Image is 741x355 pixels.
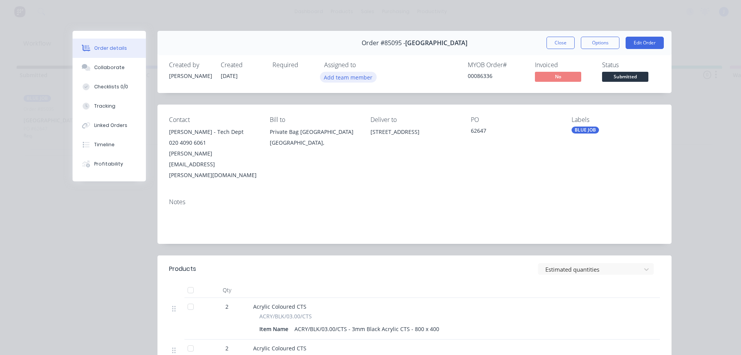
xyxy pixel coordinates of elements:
[94,103,115,110] div: Tracking
[546,37,575,49] button: Close
[169,264,196,274] div: Products
[94,122,127,129] div: Linked Orders
[169,127,257,137] div: [PERSON_NAME] - Tech Dept
[73,135,146,154] button: Timeline
[602,72,648,83] button: Submitted
[291,323,442,335] div: ACRY/BLK/03.00/CTS - 3mm Black Acrylic CTS - 800 x 400
[73,96,146,116] button: Tracking
[94,64,125,71] div: Collaborate
[259,323,291,335] div: Item Name
[270,127,358,137] div: Private Bag [GEOGRAPHIC_DATA]
[169,72,211,80] div: [PERSON_NAME]
[169,127,257,181] div: [PERSON_NAME] - Tech Dept020 4090 6061[PERSON_NAME][EMAIL_ADDRESS][PERSON_NAME][DOMAIN_NAME]
[225,344,228,352] span: 2
[221,61,263,69] div: Created
[324,61,401,69] div: Assigned to
[572,116,660,123] div: Labels
[535,61,593,69] div: Invoiced
[270,127,358,151] div: Private Bag [GEOGRAPHIC_DATA][GEOGRAPHIC_DATA],
[468,61,526,69] div: MYOB Order #
[221,72,238,79] span: [DATE]
[471,116,559,123] div: PO
[169,148,257,181] div: [PERSON_NAME][EMAIL_ADDRESS][PERSON_NAME][DOMAIN_NAME]
[94,161,123,167] div: Profitability
[370,116,459,123] div: Deliver to
[405,39,467,47] span: [GEOGRAPHIC_DATA]
[73,116,146,135] button: Linked Orders
[73,77,146,96] button: Checklists 0/0
[468,72,526,80] div: 00086336
[602,72,648,81] span: Submitted
[626,37,664,49] button: Edit Order
[94,45,127,52] div: Order details
[169,198,660,206] div: Notes
[572,127,599,134] div: BLUE JOB
[270,116,358,123] div: Bill to
[169,137,257,148] div: 020 4090 6061
[73,154,146,174] button: Profitability
[270,137,358,148] div: [GEOGRAPHIC_DATA],
[602,61,660,69] div: Status
[225,303,228,311] span: 2
[169,116,257,123] div: Contact
[253,303,306,310] span: Acrylic Coloured CTS
[169,61,211,69] div: Created by
[272,61,315,69] div: Required
[370,127,459,151] div: [STREET_ADDRESS]
[73,58,146,77] button: Collaborate
[370,127,459,137] div: [STREET_ADDRESS]
[204,282,250,298] div: Qty
[259,312,312,320] span: ACRY/BLK/03.00/CTS
[320,72,377,82] button: Add team member
[471,127,559,137] div: 62647
[362,39,405,47] span: Order #85095 -
[324,72,377,82] button: Add team member
[581,37,619,49] button: Options
[535,72,581,81] span: No
[94,83,128,90] div: Checklists 0/0
[253,345,306,352] span: Acrylic Coloured CTS
[73,39,146,58] button: Order details
[94,141,115,148] div: Timeline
